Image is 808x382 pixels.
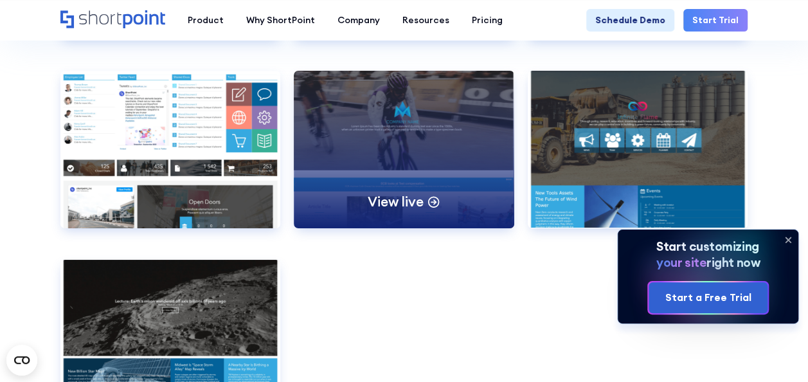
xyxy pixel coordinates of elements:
a: Schedule Demo [586,9,674,32]
a: Resources [391,9,461,32]
div: Start a Free Trial [665,290,751,305]
a: Home [60,10,165,30]
a: Social 2 [60,71,280,246]
button: Open CMP widget [6,345,37,376]
div: Pricing [472,14,503,27]
div: Why ShortPoint [246,14,315,27]
a: Product [177,9,235,32]
div: Company [337,14,380,27]
div: Resources [402,14,449,27]
a: Pricing [461,9,514,32]
iframe: Chat Widget [744,320,808,382]
a: Sport IntranetView live [294,71,514,246]
div: Product [188,14,224,27]
a: Start Trial [683,9,748,32]
a: Why ShortPoint [235,9,327,32]
a: Start a Free Trial [649,282,767,314]
a: Technology 1 [528,71,748,246]
p: View live [368,193,423,210]
a: Company [327,9,391,32]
